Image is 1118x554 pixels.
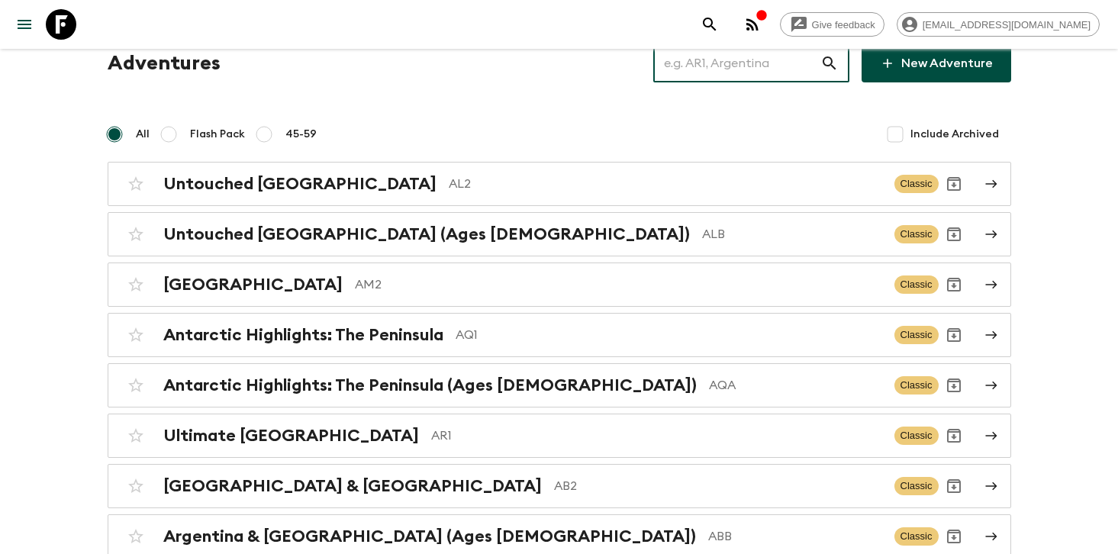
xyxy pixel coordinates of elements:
[108,263,1011,307] a: [GEOGRAPHIC_DATA]AM2ClassicArchive
[163,426,419,446] h2: Ultimate [GEOGRAPHIC_DATA]
[431,427,882,445] p: AR1
[108,313,1011,357] a: Antarctic Highlights: The PeninsulaAQ1ClassicArchive
[163,224,690,244] h2: Untouched [GEOGRAPHIC_DATA] (Ages [DEMOGRAPHIC_DATA])
[914,19,1099,31] span: [EMAIL_ADDRESS][DOMAIN_NAME]
[939,521,969,552] button: Archive
[190,127,245,142] span: Flash Pack
[939,269,969,300] button: Archive
[897,12,1100,37] div: [EMAIL_ADDRESS][DOMAIN_NAME]
[708,527,882,546] p: ABB
[456,326,882,344] p: AQ1
[939,370,969,401] button: Archive
[694,9,725,40] button: search adventures
[939,471,969,501] button: Archive
[894,527,939,546] span: Classic
[939,420,969,451] button: Archive
[163,375,697,395] h2: Antarctic Highlights: The Peninsula (Ages [DEMOGRAPHIC_DATA])
[894,326,939,344] span: Classic
[108,212,1011,256] a: Untouched [GEOGRAPHIC_DATA] (Ages [DEMOGRAPHIC_DATA])ALBClassicArchive
[449,175,882,193] p: AL2
[780,12,884,37] a: Give feedback
[108,414,1011,458] a: Ultimate [GEOGRAPHIC_DATA]AR1ClassicArchive
[163,476,542,496] h2: [GEOGRAPHIC_DATA] & [GEOGRAPHIC_DATA]
[108,48,221,79] h1: Adventures
[702,225,882,243] p: ALB
[894,175,939,193] span: Classic
[939,169,969,199] button: Archive
[910,127,999,142] span: Include Archived
[163,275,343,295] h2: [GEOGRAPHIC_DATA]
[355,275,882,294] p: AM2
[554,477,882,495] p: AB2
[894,427,939,445] span: Classic
[709,376,882,395] p: AQA
[894,275,939,294] span: Classic
[653,42,820,85] input: e.g. AR1, Argentina
[108,162,1011,206] a: Untouched [GEOGRAPHIC_DATA]AL2ClassicArchive
[894,477,939,495] span: Classic
[108,464,1011,508] a: [GEOGRAPHIC_DATA] & [GEOGRAPHIC_DATA]AB2ClassicArchive
[894,225,939,243] span: Classic
[163,174,437,194] h2: Untouched [GEOGRAPHIC_DATA]
[285,127,317,142] span: 45-59
[108,363,1011,407] a: Antarctic Highlights: The Peninsula (Ages [DEMOGRAPHIC_DATA])AQAClassicArchive
[894,376,939,395] span: Classic
[136,127,150,142] span: All
[939,320,969,350] button: Archive
[163,325,443,345] h2: Antarctic Highlights: The Peninsula
[804,19,884,31] span: Give feedback
[862,44,1011,82] a: New Adventure
[9,9,40,40] button: menu
[939,219,969,250] button: Archive
[163,527,696,546] h2: Argentina & [GEOGRAPHIC_DATA] (Ages [DEMOGRAPHIC_DATA])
